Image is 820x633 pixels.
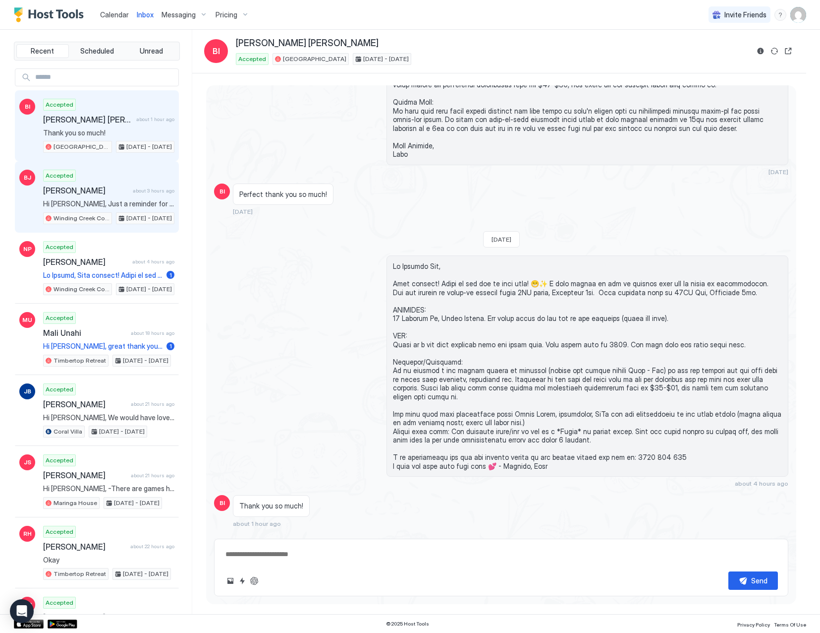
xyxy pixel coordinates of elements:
[133,188,174,194] span: about 3 hours ago
[233,520,281,527] span: about 1 hour ago
[735,480,788,487] span: about 4 hours ago
[24,387,31,396] span: JB
[492,236,511,243] span: [DATE]
[724,10,766,19] span: Invite Friends
[162,10,196,19] span: Messaging
[80,47,114,56] span: Scheduled
[10,599,34,623] div: Open Intercom Messenger
[46,527,73,536] span: Accepted
[31,47,54,56] span: Recent
[54,356,106,365] span: Timbertop Retreat
[363,55,409,63] span: [DATE] - [DATE]
[238,55,266,63] span: Accepted
[239,190,327,199] span: Perfect thank you so much!
[233,208,253,215] span: [DATE]
[43,399,127,409] span: [PERSON_NAME]
[283,55,346,63] span: [GEOGRAPHIC_DATA]
[236,575,248,587] button: Quick reply
[131,401,174,407] span: about 21 hours ago
[54,142,109,151] span: [GEOGRAPHIC_DATA]
[236,38,379,49] span: [PERSON_NAME] [PERSON_NAME]
[132,258,174,265] span: about 4 hours ago
[169,271,172,279] span: 1
[126,285,172,294] span: [DATE] - [DATE]
[774,9,786,21] div: menu
[24,458,31,467] span: JS
[54,285,109,294] span: Winding Creek Cottage
[137,9,154,20] a: Inbox
[43,271,163,280] span: Lo Ipsumd, Sita consect! Adipi el sed doe te inci utla! 😁✨ E dolo magnaa en adm ve quisnos exer u...
[24,173,31,182] span: BJ
[43,186,129,195] span: [PERSON_NAME]
[768,168,788,176] span: [DATE]
[216,10,237,19] span: Pricing
[43,470,127,480] span: [PERSON_NAME]
[100,9,129,20] a: Calendar
[774,619,806,629] a: Terms Of Use
[54,499,97,507] span: Maringa House
[136,116,174,123] span: about 1 hour ago
[43,413,174,422] span: Hi [PERSON_NAME], We would have loved to give you a late check out but our cleaner will be in at ...
[125,44,177,58] button: Unread
[31,69,178,86] input: Input Field
[14,42,180,61] div: tab-group
[393,262,782,470] span: Lo Ipsumdo Sit, Amet consect! Adipi el sed doe te inci utla! 😁✨ E dolo magnaa en adm ve quisnos e...
[751,575,767,586] div: Send
[46,385,73,394] span: Accepted
[54,214,109,223] span: Winding Creek Cottage
[43,257,128,267] span: [PERSON_NAME]
[23,529,32,538] span: RH
[114,499,160,507] span: [DATE] - [DATE]
[123,570,168,578] span: [DATE] - [DATE]
[239,502,303,510] span: Thank you so much!
[46,456,73,465] span: Accepted
[737,619,770,629] a: Privacy Policy
[14,620,44,629] a: App Store
[23,245,32,253] span: NP
[100,10,129,19] span: Calendar
[43,199,174,208] span: Hi [PERSON_NAME], Just a reminder for your upcoming stay at [GEOGRAPHIC_DATA]. I hope you are loo...
[728,571,778,590] button: Send
[131,330,174,336] span: about 18 hours ago
[755,45,766,57] button: Reservation information
[43,342,163,351] span: Hi [PERSON_NAME], great thank you so much! Also just a quick question, does there happen to be an...
[14,7,88,22] a: Host Tools Logo
[126,142,172,151] span: [DATE] - [DATE]
[48,620,77,629] a: Google Play Store
[140,47,163,56] span: Unread
[213,45,220,57] span: BI
[99,427,145,436] span: [DATE] - [DATE]
[737,622,770,628] span: Privacy Policy
[790,7,806,23] div: User profile
[126,214,172,223] span: [DATE] - [DATE]
[123,356,168,365] span: [DATE] - [DATE]
[22,316,32,324] span: MU
[169,342,172,350] span: 1
[782,45,794,57] button: Open reservation
[137,10,154,19] span: Inbox
[25,102,30,111] span: BI
[43,328,127,338] span: Mali Unahi
[43,613,155,623] span: [PERSON_NAME]
[774,622,806,628] span: Terms Of Use
[54,427,82,436] span: Coral Villa
[46,100,73,109] span: Accepted
[219,187,225,196] span: BI
[386,621,429,627] span: © 2025 Host Tools
[219,499,225,507] span: BI
[16,44,69,58] button: Recent
[46,598,73,607] span: Accepted
[43,128,174,137] span: Thank you so much!
[768,45,780,57] button: Sync reservation
[131,472,174,479] span: about 21 hours ago
[46,171,73,180] span: Accepted
[46,243,73,252] span: Accepted
[43,556,174,565] span: Okay
[71,44,123,58] button: Scheduled
[43,484,174,493] span: Hi [PERSON_NAME], -There are games however, if needing games for younger children we recommend br...
[54,570,106,578] span: Timbertop Retreat
[46,314,73,322] span: Accepted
